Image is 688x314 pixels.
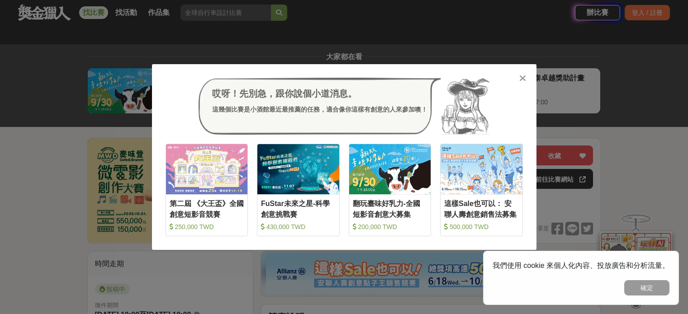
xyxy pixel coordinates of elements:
div: 翻玩臺味好乳力-全國短影音創意大募集 [353,198,427,219]
div: 430,000 TWD [261,222,336,231]
a: Cover Image第二屆 《大王盃》全國創意短影音競賽 250,000 TWD [166,144,248,236]
button: 確定 [624,280,669,295]
div: 250,000 TWD [170,222,244,231]
div: 500,000 TWD [444,222,519,231]
a: Cover ImageFuStar未來之星-科學創意挑戰賽 430,000 TWD [257,144,340,236]
a: Cover Image這樣Sale也可以： 安聯人壽創意銷售法募集 500,000 TWD [440,144,523,236]
img: Cover Image [257,144,339,194]
div: FuStar未來之星-科學創意挑戰賽 [261,198,336,219]
img: Cover Image [166,144,248,194]
img: Cover Image [441,144,522,194]
img: Avatar [441,78,490,135]
a: Cover Image翻玩臺味好乳力-全國短影音創意大募集 200,000 TWD [349,144,432,236]
div: 哎呀！先別急，跟你說個小道消息。 [212,87,427,100]
div: 第二屆 《大王盃》全國創意短影音競賽 [170,198,244,219]
div: 這樣Sale也可以： 安聯人壽創意銷售法募集 [444,198,519,219]
img: Cover Image [349,144,431,194]
span: 我們使用 cookie 來個人化內容、投放廣告和分析流量。 [493,262,669,269]
div: 200,000 TWD [353,222,427,231]
div: 這幾個比賽是小酒館最近最推薦的任務，適合像你這樣有創意的人來參加噢！ [212,105,427,114]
